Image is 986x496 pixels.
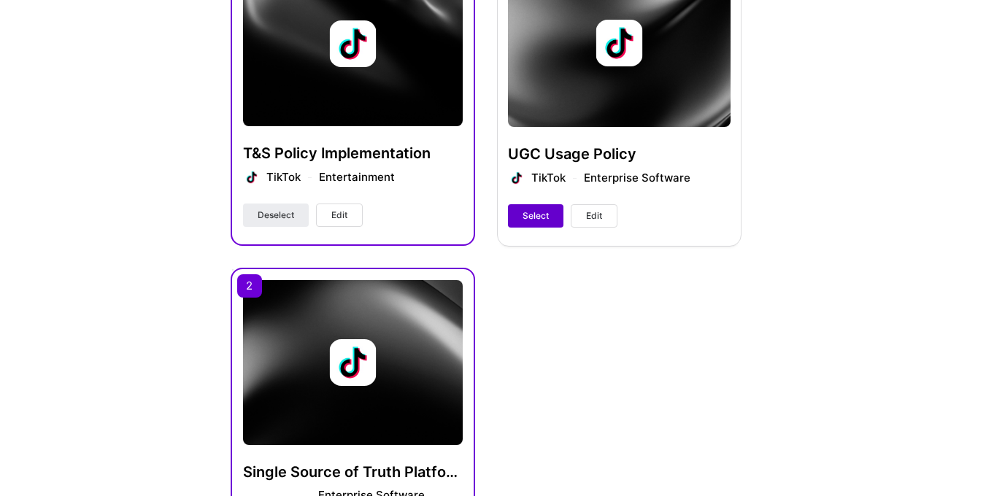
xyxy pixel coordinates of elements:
img: Company logo [243,168,261,186]
div: TikTok Entertainment [266,169,395,185]
span: Select [523,209,549,222]
h4: T&S Policy Implementation [243,144,463,163]
span: Edit [586,209,602,222]
img: Company logo [329,339,376,386]
span: Edit [331,209,347,222]
img: cover [243,280,463,445]
img: divider [308,177,312,178]
button: Edit [571,204,617,228]
button: Edit [316,204,363,227]
button: Deselect [243,204,309,227]
img: Company logo [329,20,376,67]
h4: Single Source of Truth Platform Development [243,462,463,481]
span: Deselect [258,209,294,222]
button: Select [508,204,563,228]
